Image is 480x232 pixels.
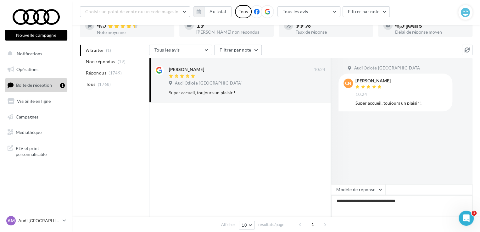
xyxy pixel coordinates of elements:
[354,65,421,71] span: Audi Odicée [GEOGRAPHIC_DATA]
[60,83,65,88] div: 1
[355,100,447,106] div: Super accueil, toujours un plaisir !
[345,80,351,86] span: Cn
[258,222,284,228] span: résultats/page
[86,70,106,76] span: Répondus
[80,6,190,17] button: Choisir un point de vente ou un code magasin
[355,92,367,97] span: 10:24
[169,66,204,73] div: [PERSON_NAME]
[196,30,269,34] div: [PERSON_NAME] non répondus
[395,22,467,29] div: 4,5 jours
[17,51,42,56] span: Notifications
[5,30,67,41] button: Nouvelle campagne
[221,222,235,228] span: Afficher
[4,47,66,60] button: Notifications
[277,6,340,17] button: Tous les avis
[4,110,69,124] a: Campagnes
[239,221,255,229] button: 10
[16,82,52,88] span: Boîte de réception
[204,6,232,17] button: Au total
[472,211,477,216] span: 1
[331,184,386,195] button: Modèle de réponse
[154,47,180,52] span: Tous les avis
[17,98,51,104] span: Visibilité en ligne
[459,211,474,226] iframe: Intercom live chat
[175,80,242,86] span: Audi Odicée [GEOGRAPHIC_DATA]
[4,95,69,108] a: Visibilité en ligne
[395,30,467,34] div: Délai de réponse moyen
[314,67,325,73] span: 10:24
[86,81,95,87] span: Tous
[85,9,178,14] span: Choisir un point de vente ou un code magasin
[4,126,69,139] a: Médiathèque
[235,5,252,18] div: Tous
[196,22,269,29] div: 19
[296,30,368,34] div: Taux de réponse
[283,9,308,14] span: Tous les avis
[296,22,368,29] div: 99 %
[308,219,318,229] span: 1
[109,70,122,75] span: (1749)
[16,144,65,157] span: PLV et print personnalisable
[4,63,69,76] a: Opérations
[118,59,126,64] span: (19)
[5,215,67,227] a: AM Audi [GEOGRAPHIC_DATA]
[214,45,262,55] button: Filtrer par note
[149,45,212,55] button: Tous les avis
[343,6,390,17] button: Filtrer par note
[98,82,111,87] span: (1768)
[18,218,60,224] p: Audi [GEOGRAPHIC_DATA]
[97,30,169,35] div: Note moyenne
[169,90,284,96] div: Super accueil, toujours un plaisir !
[4,141,69,160] a: PLV et print personnalisable
[4,78,69,92] a: Boîte de réception1
[355,79,391,83] div: [PERSON_NAME]
[193,6,232,17] button: Au total
[8,218,15,224] span: AM
[242,223,247,228] span: 10
[16,130,42,135] span: Médiathèque
[16,67,38,72] span: Opérations
[16,114,38,119] span: Campagnes
[86,58,115,65] span: Non répondus
[97,22,169,29] div: 4.5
